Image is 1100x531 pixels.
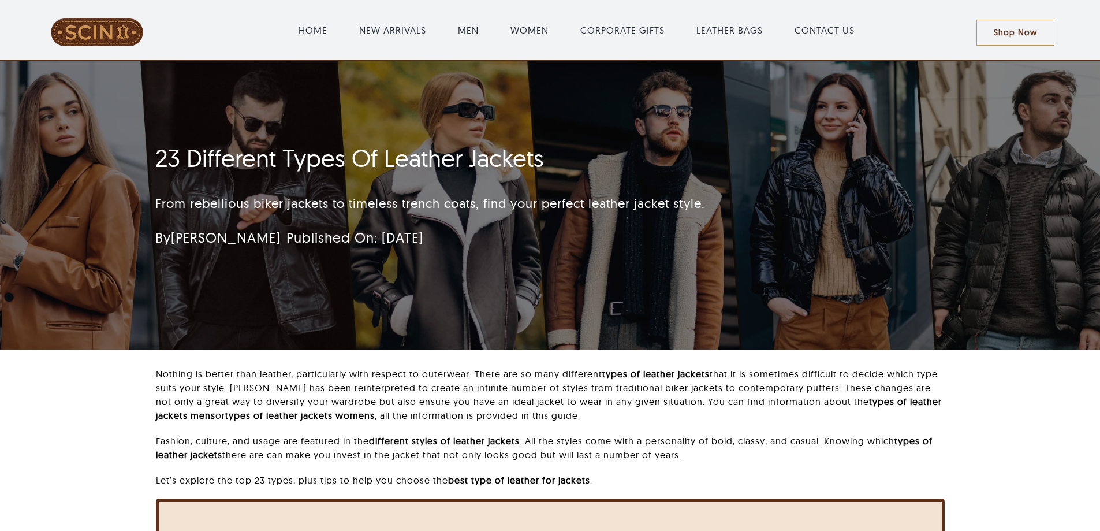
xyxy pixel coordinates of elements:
[155,194,807,213] p: From rebellious biker jackets to timeless trench coats, find your perfect leather jacket style.
[155,144,807,173] h1: 23 Different Types Of Leather Jackets
[696,23,763,37] a: LEATHER BAGS
[976,20,1054,46] a: Shop Now
[171,229,281,246] a: [PERSON_NAME]
[156,473,945,487] p: Let’s explore the top 23 types, plus tips to help you choose the .
[369,435,520,447] strong: different styles of leather jackets
[359,23,426,37] a: NEW ARRIVALS
[156,434,945,462] p: Fashion, culture, and usage are featured in the . All the styles come with a personality of bold,...
[155,229,281,246] span: By
[177,12,976,49] nav: Main Menu
[156,367,945,422] p: Nothing is better than leather, particularly with respect to outerwear. There are so many differe...
[795,23,855,37] a: CONTACT US
[225,410,375,421] strong: types of leather jackets womens
[286,229,423,246] span: Published On: [DATE]
[994,28,1037,38] span: Shop Now
[510,23,549,37] a: WOMEN
[458,23,479,37] a: MEN
[602,368,710,380] strong: types of leather jackets
[299,23,327,37] a: HOME
[448,474,590,486] strong: best type of leather for jackets
[580,23,665,37] a: CORPORATE GIFTS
